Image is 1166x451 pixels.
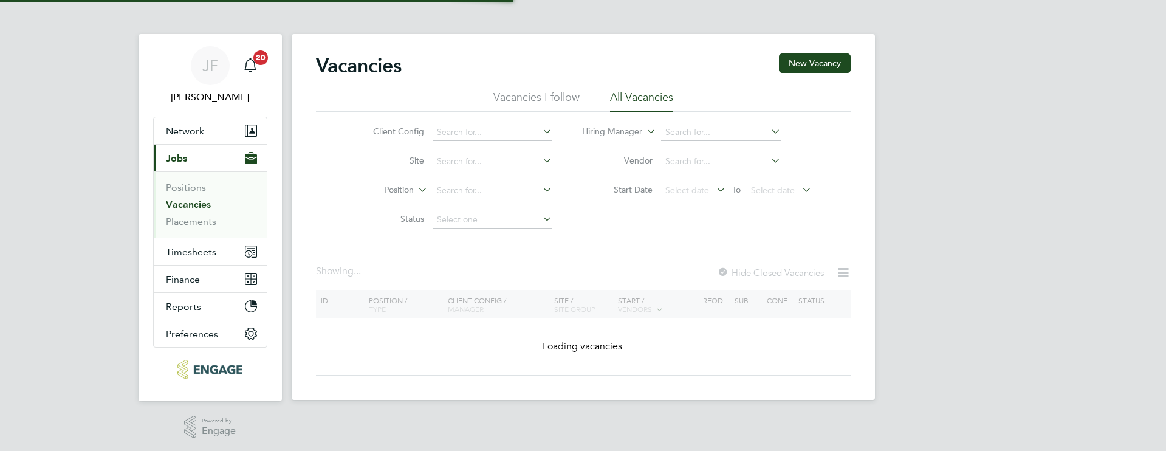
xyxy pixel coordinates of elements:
input: Search for... [433,182,552,199]
input: Search for... [433,124,552,141]
img: huntereducation-logo-retina.png [177,360,242,379]
button: Reports [154,293,267,320]
span: Reports [166,301,201,312]
div: Showing [316,265,363,278]
a: JF[PERSON_NAME] [153,46,267,105]
label: Start Date [583,184,653,195]
a: Placements [166,216,216,227]
span: Powered by [202,416,236,426]
button: Finance [154,266,267,292]
label: Hiring Manager [572,126,642,138]
input: Select one [433,212,552,229]
button: Network [154,117,267,144]
a: Go to home page [153,360,267,379]
span: 20 [253,50,268,65]
span: To [729,182,744,198]
a: Powered byEngage [184,416,236,439]
span: Select date [751,185,795,196]
span: JF [202,58,218,74]
span: ... [354,265,361,277]
input: Search for... [433,153,552,170]
span: Jobs [166,153,187,164]
button: New Vacancy [779,53,851,73]
input: Search for... [661,153,781,170]
button: Preferences [154,320,267,347]
span: Engage [202,426,236,436]
label: Status [354,213,424,224]
label: Position [344,184,414,196]
li: All Vacancies [610,90,673,112]
span: James Farrington [153,90,267,105]
label: Site [354,155,424,166]
label: Hide Closed Vacancies [717,267,824,278]
span: Select date [665,185,709,196]
span: Network [166,125,204,137]
button: Timesheets [154,238,267,265]
a: Positions [166,182,206,193]
li: Vacancies I follow [493,90,580,112]
a: Vacancies [166,199,211,210]
label: Vendor [583,155,653,166]
div: Jobs [154,171,267,238]
button: Jobs [154,145,267,171]
span: Preferences [166,328,218,340]
span: Timesheets [166,246,216,258]
input: Search for... [661,124,781,141]
a: 20 [238,46,262,85]
nav: Main navigation [139,34,282,401]
span: Finance [166,274,200,285]
label: Client Config [354,126,424,137]
h2: Vacancies [316,53,402,78]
